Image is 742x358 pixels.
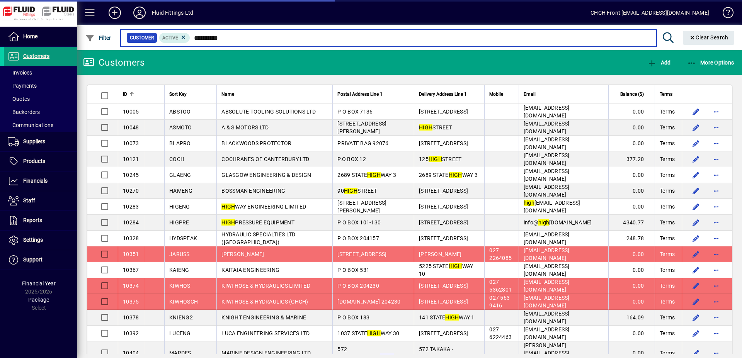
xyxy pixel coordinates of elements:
span: ABSTOO [169,109,191,115]
span: P O BOX 183 [337,314,369,321]
span: Filter [85,35,111,41]
span: Add [647,59,671,66]
span: Terms [660,124,675,131]
button: Edit [690,248,702,260]
span: [STREET_ADDRESS] [419,204,468,210]
span: ASMOTO [169,124,192,131]
span: Terms [660,349,675,357]
span: 2689 STATE WAY 3 [419,172,478,178]
span: Staff [23,197,35,204]
span: 027 5362801 [489,279,512,293]
span: Postal Address Line 1 [337,90,383,98]
button: More options [710,295,722,308]
span: P O BOX 7136 [337,109,373,115]
span: STREET [419,124,452,131]
span: COCHRANES OF CANTERBURY LTD [221,156,309,162]
span: KNIGHT ENGINEERING & MARINE [221,314,306,321]
span: Terms [660,250,675,258]
span: [EMAIL_ADDRESS][DOMAIN_NAME] [524,326,570,340]
td: 0.00 [608,278,655,294]
td: 248.78 [608,231,655,246]
a: Payments [4,79,77,92]
span: 10245 [123,172,139,178]
span: 10375 [123,299,139,305]
div: Mobile [489,90,514,98]
em: HIGH [367,172,381,178]
span: HIGENG [169,204,190,210]
em: HIGH [419,124,432,131]
em: high [538,219,549,226]
span: BLACKWOODS PROTECTOR [221,140,291,146]
span: 10073 [123,140,139,146]
span: [STREET_ADDRESS] [419,235,468,241]
span: KIWI HOSE & HYDRAULICS LIMITED [221,283,310,289]
a: Reports [4,211,77,230]
span: Name [221,90,234,98]
span: 10005 [123,109,139,115]
td: 4340.77 [608,215,655,231]
button: Edit [690,137,702,149]
span: LUCENG [169,330,191,336]
span: info@ [DOMAIN_NAME] [524,219,592,226]
td: 0.00 [608,104,655,120]
span: Package [28,297,49,303]
span: Delivery Address Line 1 [419,90,467,98]
span: 125 STREET [419,156,461,162]
span: 2689 STATE WAY 3 [337,172,396,178]
span: [STREET_ADDRESS] [419,283,468,289]
button: More options [710,137,722,149]
span: MARINE DESIGN ENGINEERING LTD [221,350,311,356]
span: P O BOX 204230 [337,283,379,289]
span: 141 STATE WAY 1 [419,314,475,321]
span: 10378 [123,314,139,321]
span: Terms [660,314,675,321]
span: Email [524,90,536,98]
a: Support [4,250,77,270]
span: Customers [23,53,49,59]
span: BLAPRO [169,140,191,146]
a: Invoices [4,66,77,79]
span: Terms [660,203,675,210]
span: LUCA ENGINEERING SERVICES LTD [221,330,310,336]
em: HIGH [449,263,462,269]
button: Edit [690,280,702,292]
span: Terms [660,219,675,226]
span: [EMAIL_ADDRESS][DOMAIN_NAME] [524,247,570,261]
span: P O BOX 531 [337,267,369,273]
span: MARDES [169,350,191,356]
span: [STREET_ADDRESS] [419,109,468,115]
span: ABSOLUTE TOOLING SOLUTIONS LTD [221,109,316,115]
span: 10283 [123,204,139,210]
span: [EMAIL_ADDRESS][DOMAIN_NAME] [524,231,570,245]
td: 0.00 [608,262,655,278]
span: HIGPRE [169,219,189,226]
span: Terms [660,90,672,98]
button: Edit [690,121,702,134]
td: 377.20 [608,151,655,167]
em: HIGH [367,330,381,336]
span: GLAENG [169,172,191,178]
span: P O BOX 204157 [337,235,379,241]
span: ID [123,90,127,98]
button: Filter [83,31,113,45]
a: Home [4,27,77,46]
span: A & S MOTORS LTD [221,124,269,131]
a: Backorders [4,105,77,119]
span: [DOMAIN_NAME] 204230 [337,299,400,305]
span: Products [23,158,45,164]
span: [EMAIL_ADDRESS][DOMAIN_NAME] [524,184,570,198]
span: Terms [660,266,675,274]
span: KNIENG2 [169,314,193,321]
span: [STREET_ADDRESS] [419,140,468,146]
span: Payments [8,83,37,89]
span: 10121 [123,156,139,162]
button: More options [710,264,722,276]
span: 027 2264085 [489,247,512,261]
td: 0.00 [608,183,655,199]
span: Clear Search [689,34,728,41]
span: [EMAIL_ADDRESS][DOMAIN_NAME] [524,105,570,119]
span: Quotes [8,96,30,102]
td: 0.00 [608,326,655,341]
a: Financials [4,171,77,191]
span: Terms [660,155,675,163]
